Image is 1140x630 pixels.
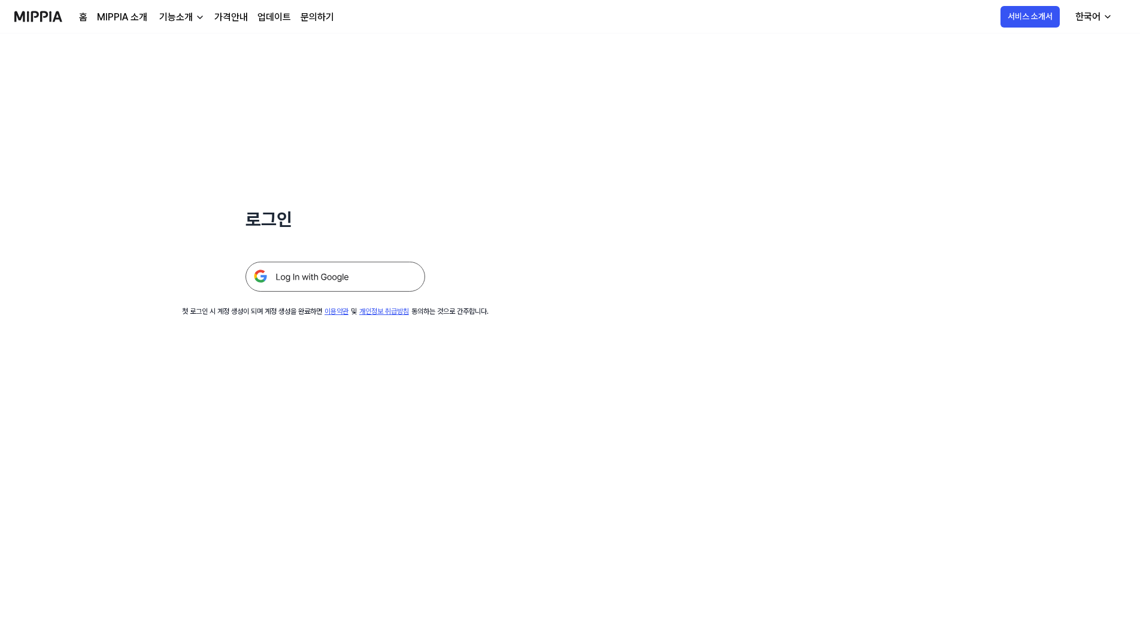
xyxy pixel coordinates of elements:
[359,307,409,316] a: 개인정보 취급방침
[301,10,334,25] a: 문의하기
[97,10,147,25] a: MIPPIA 소개
[1073,10,1103,24] div: 한국어
[157,10,195,25] div: 기능소개
[245,206,425,233] h1: 로그인
[245,262,425,292] img: 구글 로그인 버튼
[214,10,248,25] a: 가격안내
[1066,5,1120,29] button: 한국어
[257,10,291,25] a: 업데이트
[1000,6,1060,28] button: 서비스 소개서
[157,10,205,25] button: 기능소개
[195,13,205,22] img: down
[79,10,87,25] a: 홈
[182,306,489,317] div: 첫 로그인 시 계정 생성이 되며 계정 생성을 완료하면 및 동의하는 것으로 간주합니다.
[325,307,348,316] a: 이용약관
